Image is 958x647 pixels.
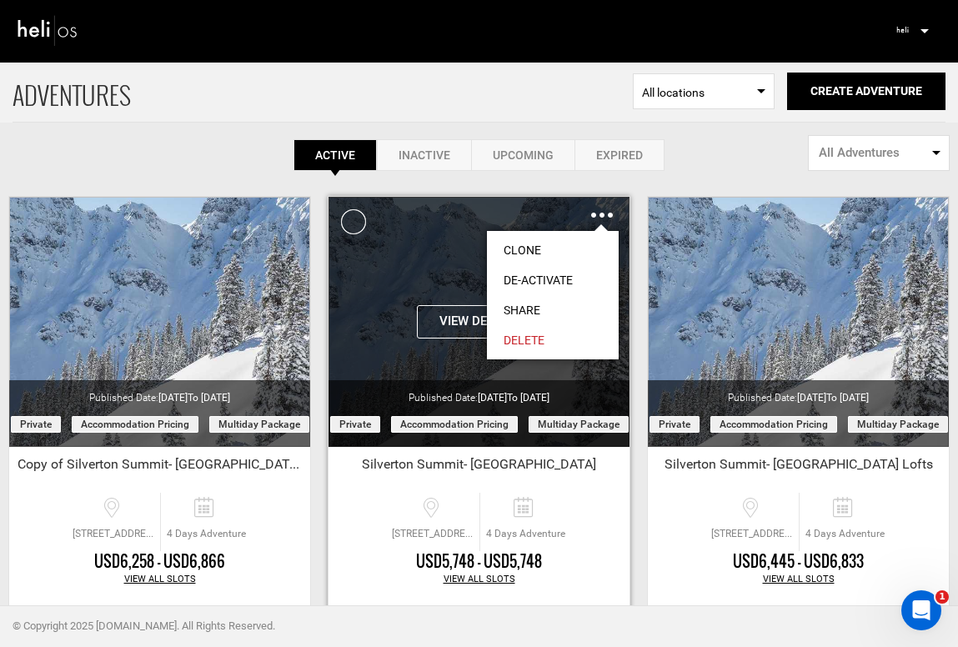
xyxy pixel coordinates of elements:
[648,551,949,573] div: USD6,445 - USD6,833
[9,380,310,405] div: Published Date:
[648,455,949,480] div: Silverton Summit- [GEOGRAPHIC_DATA] Lofts
[710,416,837,433] span: Accommodation Pricing
[650,416,700,433] span: Private
[787,73,945,110] button: Create Adventure
[9,455,310,480] div: Copy of Silverton Summit- [GEOGRAPHIC_DATA][PERSON_NAME]
[17,12,79,48] img: heli-logo
[808,135,950,171] button: All Adventures
[487,235,619,265] a: Clone
[158,392,230,404] span: [DATE]
[13,61,633,122] span: ADVENTURES
[800,527,890,541] span: 4 Days Adventure
[329,455,629,480] div: Silverton Summit- [GEOGRAPHIC_DATA]
[188,392,230,404] span: to [DATE]
[330,416,380,433] span: Private
[72,416,198,433] span: Accommodation Pricing
[797,392,869,404] span: [DATE]
[388,527,479,541] span: [STREET_ADDRESS][PERSON_NAME][PERSON_NAME]
[826,392,869,404] span: to [DATE]
[935,590,949,604] span: 1
[329,573,629,586] div: View All Slots
[161,527,252,541] span: 4 Days Adventure
[391,416,518,433] span: Accommodation Pricing
[648,573,949,586] div: View All Slots
[487,295,619,325] a: Share
[848,416,948,433] span: Multiday package
[480,527,571,541] span: 4 Days Adventure
[377,139,471,171] a: Inactive
[209,416,309,433] span: Multiday package
[471,139,574,171] a: Upcoming
[9,573,310,586] div: View All Slots
[487,265,619,295] a: De-Activate
[417,305,542,339] button: View Details
[329,380,629,405] div: Published Date:
[648,380,949,405] div: Published Date:
[890,18,915,43] img: 7b8205e9328a03c7eaaacec4a25d2b25.jpeg
[642,84,765,101] span: All locations
[487,325,619,355] a: Delete
[591,213,613,218] img: images
[9,551,310,573] div: USD6,258 - USD6,866
[329,551,629,573] div: USD5,748 - USD5,748
[68,527,160,541] span: [STREET_ADDRESS][PERSON_NAME]
[529,416,629,433] span: Multiday package
[478,392,549,404] span: [DATE]
[574,139,665,171] a: Expired
[507,392,549,404] span: to [DATE]
[293,139,377,171] a: Active
[633,73,775,109] span: Select box activate
[819,144,928,162] span: All Adventures
[901,590,941,630] iframe: Intercom live chat
[707,527,799,541] span: [STREET_ADDRESS][PERSON_NAME]
[11,416,61,433] span: Private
